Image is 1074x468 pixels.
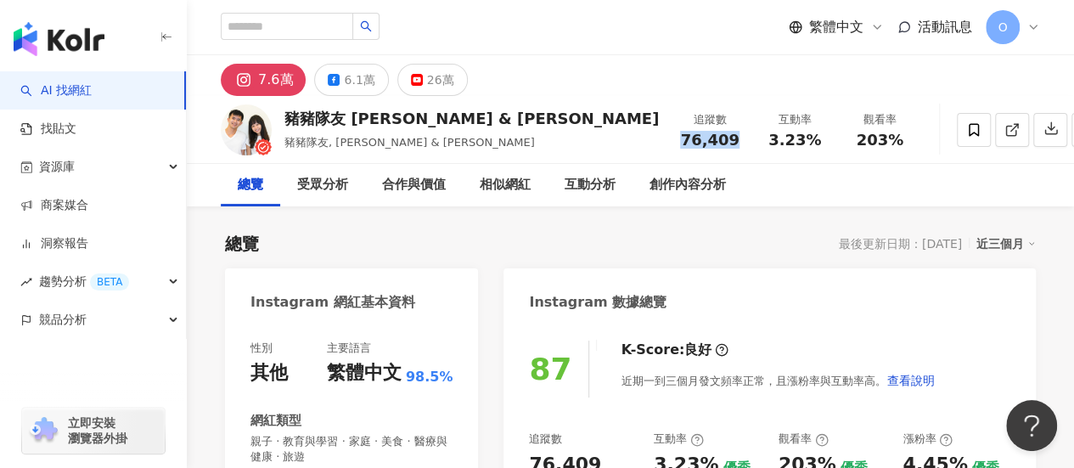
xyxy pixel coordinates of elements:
div: 良好 [684,341,711,359]
div: 追蹤數 [678,111,742,128]
img: KOL Avatar [221,104,272,155]
div: 追蹤數 [529,431,562,447]
a: searchAI 找網紅 [20,82,92,99]
span: 3.23% [768,132,821,149]
div: 近三個月 [976,233,1036,255]
span: 繁體中文 [809,18,863,37]
button: 查看說明 [886,364,935,398]
a: 洞察報告 [20,235,88,252]
div: 漲粉率 [902,431,953,447]
div: 87 [529,352,571,386]
div: 繁體中文 [327,360,402,386]
span: 98.5% [406,368,453,386]
div: 受眾分析 [297,175,348,195]
span: 203% [856,132,903,149]
a: chrome extension立即安裝 瀏覽器外掛 [22,408,165,454]
div: 合作與價值 [382,175,446,195]
div: 網紅類型 [250,412,301,430]
button: 6.1萬 [314,64,388,96]
div: 26萬 [427,68,454,92]
span: rise [20,276,32,288]
div: 互動分析 [565,175,616,195]
span: 活動訊息 [918,19,972,35]
img: logo [14,22,104,56]
div: 相似網紅 [480,175,531,195]
span: 競品分析 [39,301,87,339]
div: 總覽 [238,175,263,195]
div: 主要語言 [327,341,371,356]
img: chrome extension [27,417,60,444]
span: search [360,20,372,32]
iframe: Help Scout Beacon - Open [1006,400,1057,451]
a: 商案媒合 [20,197,88,214]
div: Instagram 數據總覽 [529,293,666,312]
span: 查看說明 [886,374,934,387]
div: 觀看率 [779,431,829,447]
div: 互動率 [762,111,827,128]
div: 性別 [250,341,273,356]
span: 豬豬隊友, [PERSON_NAME] & [PERSON_NAME] [284,136,535,149]
div: 豬豬隊友 [PERSON_NAME] & [PERSON_NAME] [284,108,659,129]
span: 資源庫 [39,148,75,186]
div: K-Score : [621,341,728,359]
div: 其他 [250,360,288,386]
button: 26萬 [397,64,468,96]
span: 親子 · 教育與學習 · 家庭 · 美食 · 醫療與健康 · 旅遊 [250,434,453,465]
div: 創作內容分析 [649,175,726,195]
span: 立即安裝 瀏覽器外掛 [68,415,127,446]
div: BETA [90,273,129,290]
span: O [998,18,1007,37]
span: 趨勢分析 [39,262,129,301]
div: 總覽 [225,232,259,256]
button: 7.6萬 [221,64,306,96]
div: 觀看率 [847,111,912,128]
a: 找貼文 [20,121,76,138]
div: 6.1萬 [344,68,374,92]
span: 76,409 [680,131,739,149]
div: 最後更新日期：[DATE] [839,237,962,251]
div: 近期一到三個月發文頻率正常，且漲粉率與互動率高。 [621,364,935,398]
div: 7.6萬 [258,68,293,92]
div: 互動率 [654,431,704,447]
div: Instagram 網紅基本資料 [250,293,415,312]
